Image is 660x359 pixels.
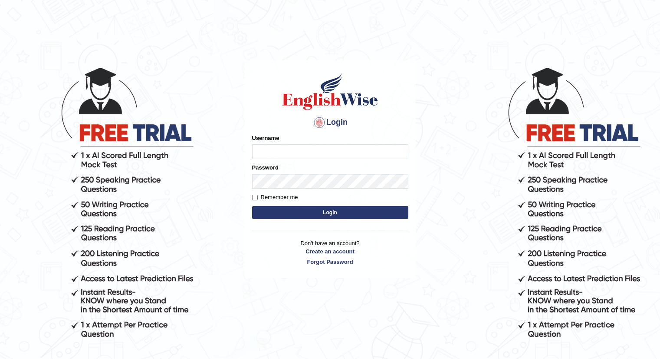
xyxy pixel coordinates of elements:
button: Login [252,206,408,219]
h4: Login [252,116,408,130]
a: Create an account [252,247,408,256]
a: Forgot Password [252,258,408,266]
img: Logo of English Wise sign in for intelligent practice with AI [281,72,380,111]
p: Don't have an account? [252,239,408,266]
label: Remember me [252,193,298,202]
label: Password [252,163,279,172]
label: Username [252,134,279,142]
input: Remember me [252,195,258,200]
